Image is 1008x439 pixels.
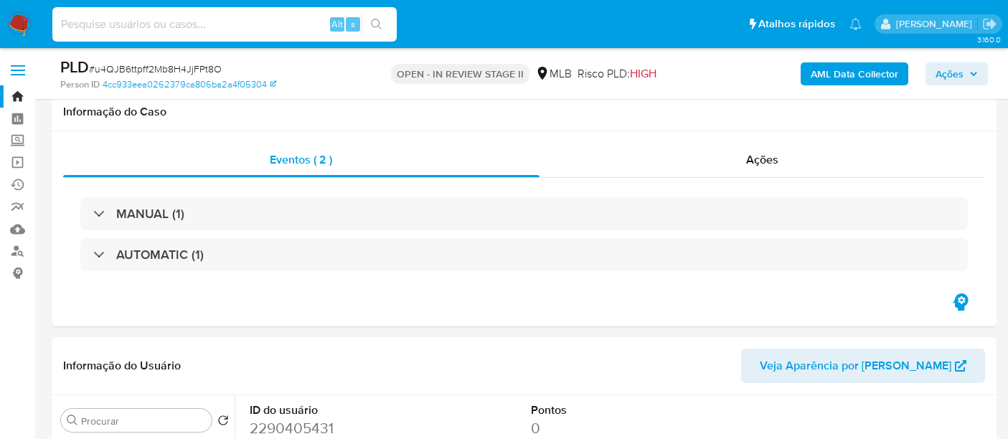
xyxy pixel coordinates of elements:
dt: Pontos [531,402,705,418]
b: Person ID [60,78,100,91]
p: erico.trevizan@mercadopago.com.br [896,17,977,31]
span: # u4QJB6ttpff2Mb8H4JjFPt8O [89,62,222,76]
span: HIGH [630,65,656,82]
div: AUTOMATIC (1) [80,238,968,271]
span: Eventos ( 2 ) [270,151,332,168]
b: AML Data Collector [811,62,898,85]
h3: MANUAL (1) [116,206,184,222]
button: Ações [925,62,988,85]
span: Atalhos rápidos [758,16,835,32]
button: Procurar [67,415,78,426]
button: search-icon [362,14,391,34]
button: Retornar ao pedido padrão [217,415,229,430]
span: Ações [746,151,778,168]
button: AML Data Collector [801,62,908,85]
dd: 2290405431 [250,418,423,438]
span: Alt [331,17,343,31]
h1: Informação do Caso [63,105,985,119]
p: OPEN - IN REVIEW STAGE II [391,64,529,84]
a: 4cc933eea0262379ca806ba2a4f05304 [103,78,276,91]
input: Procurar [81,415,206,428]
span: Veja Aparência por [PERSON_NAME] [760,349,951,383]
h1: Informação do Usuário [63,359,181,373]
div: MLB [535,66,572,82]
h3: AUTOMATIC (1) [116,247,204,263]
b: PLD [60,55,89,78]
a: Notificações [849,18,862,30]
span: Risco PLD: [578,66,656,82]
button: Veja Aparência por [PERSON_NAME] [741,349,985,383]
span: Ações [936,62,964,85]
dt: ID do usuário [250,402,423,418]
div: MANUAL (1) [80,197,968,230]
a: Sair [982,16,997,32]
input: Pesquise usuários ou casos... [52,15,397,34]
span: s [351,17,355,31]
dd: 0 [531,418,705,438]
